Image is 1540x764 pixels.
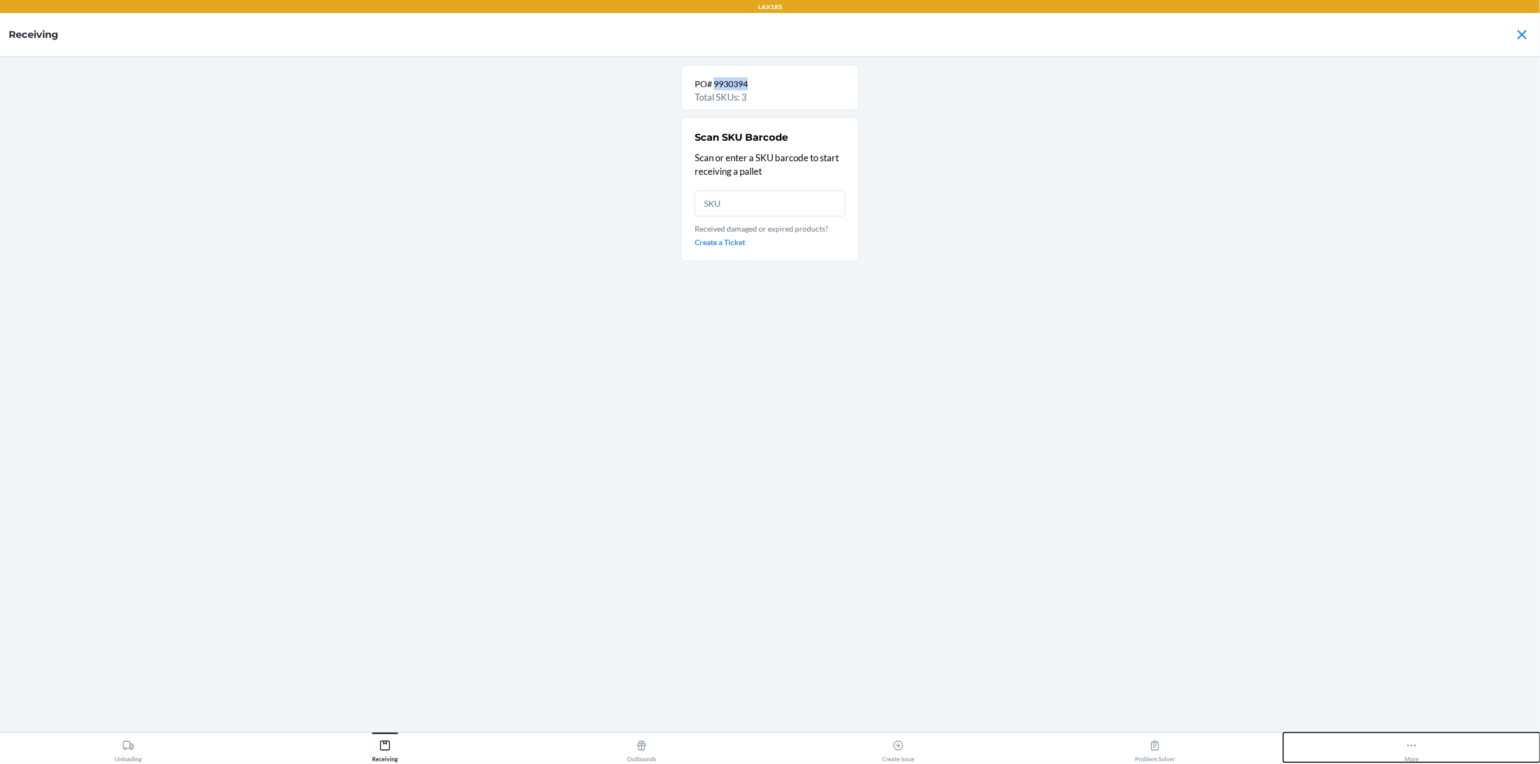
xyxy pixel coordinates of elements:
button: Outbounds [513,733,770,762]
div: Outbounds [627,735,656,762]
a: Create a Ticket [695,236,845,248]
div: Receiving [372,735,398,762]
button: More [1283,733,1540,762]
button: Create Issue [770,733,1027,762]
p: Received damaged or expired products? [695,223,845,234]
div: Unloading [115,735,142,762]
p: Scan or enter a SKU barcode to start receiving a pallet [695,151,845,179]
div: Problem Solver [1135,735,1175,762]
p: PO# 9930394 [695,77,845,90]
div: More [1405,735,1419,762]
input: SKU [695,190,845,216]
p: LAX1RS [758,2,782,12]
h2: Scan SKU Barcode [695,130,788,144]
h4: Receiving [9,28,58,42]
p: Total SKUs: 3 [695,90,845,104]
button: Problem Solver [1027,733,1283,762]
div: Create Issue [882,735,915,762]
button: Receiving [257,733,513,762]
